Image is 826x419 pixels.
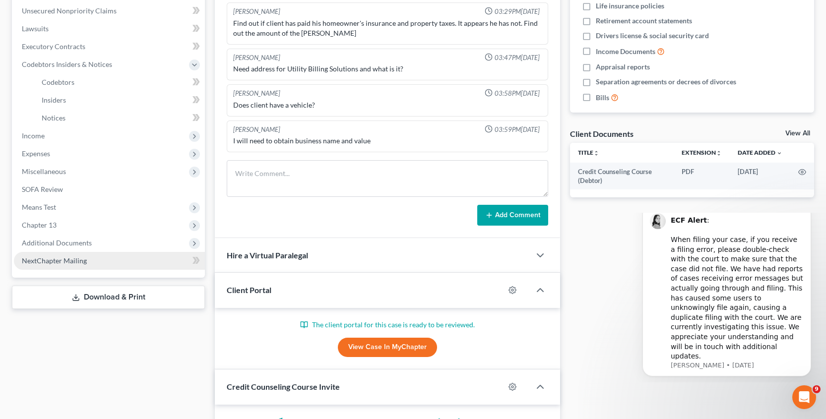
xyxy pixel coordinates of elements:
span: 03:59PM[DATE] [495,125,540,134]
span: Separation agreements or decrees of divorces [596,77,736,87]
p: Message from Lindsey, sent 9w ago [43,148,176,157]
div: [PERSON_NAME] [233,89,280,98]
span: 03:29PM[DATE] [495,7,540,16]
div: Find out if client has paid his homeowner's insurance and property taxes. It appears he has not. ... [233,18,542,38]
span: Unsecured Nonpriority Claims [22,6,117,15]
span: 03:58PM[DATE] [495,89,540,98]
a: Unsecured Nonpriority Claims [14,2,205,20]
i: expand_more [776,150,782,156]
span: Income [22,131,45,140]
a: Date Added expand_more [738,149,782,156]
button: Add Comment [477,205,548,226]
div: I will need to obtain business name and value [233,136,542,146]
a: View All [785,130,810,137]
iframe: Intercom live chat [792,385,816,409]
a: Codebtors [34,73,205,91]
div: [PERSON_NAME] [233,125,280,134]
span: Life insurance policies [596,1,664,11]
span: Expenses [22,149,50,158]
div: [PERSON_NAME] [233,7,280,16]
span: Hire a Virtual Paralegal [227,250,308,260]
span: Insiders [42,96,66,104]
div: Client Documents [570,128,634,139]
span: Client Portal [227,285,271,295]
span: Retirement account statements [596,16,692,26]
img: Profile image for Lindsey [22,0,38,16]
span: Appraisal reports [596,62,650,72]
a: Insiders [34,91,205,109]
a: Notices [34,109,205,127]
span: Codebtors Insiders & Notices [22,60,112,68]
span: Lawsuits [22,24,49,33]
span: Income Documents [596,47,655,57]
span: NextChapter Mailing [22,256,87,265]
a: Executory Contracts [14,38,205,56]
div: Does client have a vehicle? [233,100,542,110]
a: Download & Print [12,286,205,309]
span: SOFA Review [22,185,63,193]
span: 03:47PM[DATE] [495,53,540,62]
p: The client portal for this case is ready to be reviewed. [227,320,548,330]
span: Miscellaneous [22,167,66,176]
a: Titleunfold_more [578,149,599,156]
div: [PERSON_NAME] [233,53,280,62]
span: Means Test [22,203,56,211]
a: SOFA Review [14,180,205,198]
iframe: Intercom notifications message [628,213,826,382]
span: Drivers license & social security card [596,31,709,41]
span: Chapter 13 [22,221,57,229]
div: : ​ When filing your case, if you receive a filing error, please double-check with the court to m... [43,3,176,149]
div: Need address for Utility Billing Solutions and what is it? [233,64,542,74]
td: PDF [674,163,730,190]
span: 9 [813,385,821,393]
td: Credit Counseling Course (Debtor) [570,163,674,190]
a: NextChapter Mailing [14,252,205,270]
i: unfold_more [716,150,722,156]
span: Bills [596,93,609,103]
span: Notices [42,114,65,122]
span: Additional Documents [22,239,92,247]
span: Codebtors [42,78,74,86]
span: Executory Contracts [22,42,85,51]
a: Extensionunfold_more [682,149,722,156]
a: View Case in MyChapter [338,338,437,358]
i: unfold_more [593,150,599,156]
a: Lawsuits [14,20,205,38]
span: Credit Counseling Course Invite [227,382,340,391]
b: ECF Alert [43,3,79,11]
td: [DATE] [730,163,790,190]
